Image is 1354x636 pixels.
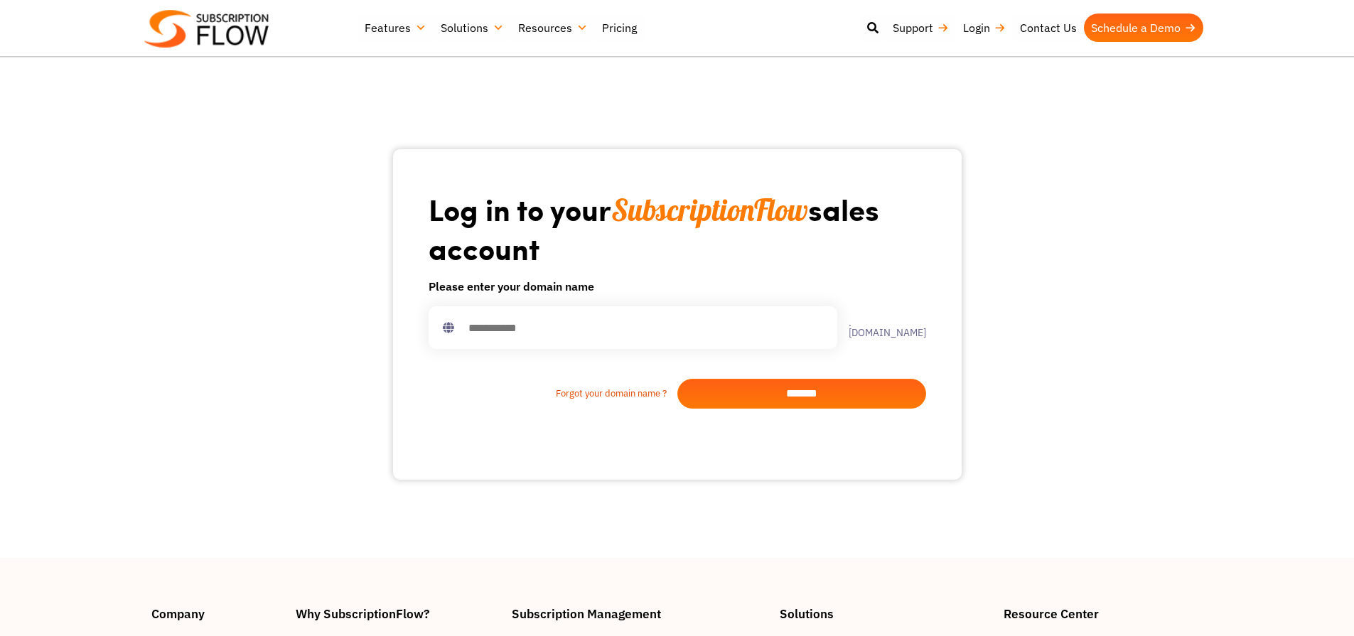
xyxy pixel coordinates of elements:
[429,387,677,401] a: Forgot your domain name ?
[429,190,926,266] h1: Log in to your sales account
[358,14,434,42] a: Features
[434,14,511,42] a: Solutions
[512,608,766,620] h4: Subscription Management
[837,318,926,338] label: .[DOMAIN_NAME]
[611,191,808,229] span: SubscriptionFlow
[956,14,1013,42] a: Login
[144,10,269,48] img: Subscriptionflow
[151,608,282,620] h4: Company
[1004,608,1203,620] h4: Resource Center
[429,278,926,295] h6: Please enter your domain name
[296,608,498,620] h4: Why SubscriptionFlow?
[780,608,989,620] h4: Solutions
[886,14,956,42] a: Support
[595,14,644,42] a: Pricing
[1013,14,1084,42] a: Contact Us
[511,14,595,42] a: Resources
[1084,14,1203,42] a: Schedule a Demo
